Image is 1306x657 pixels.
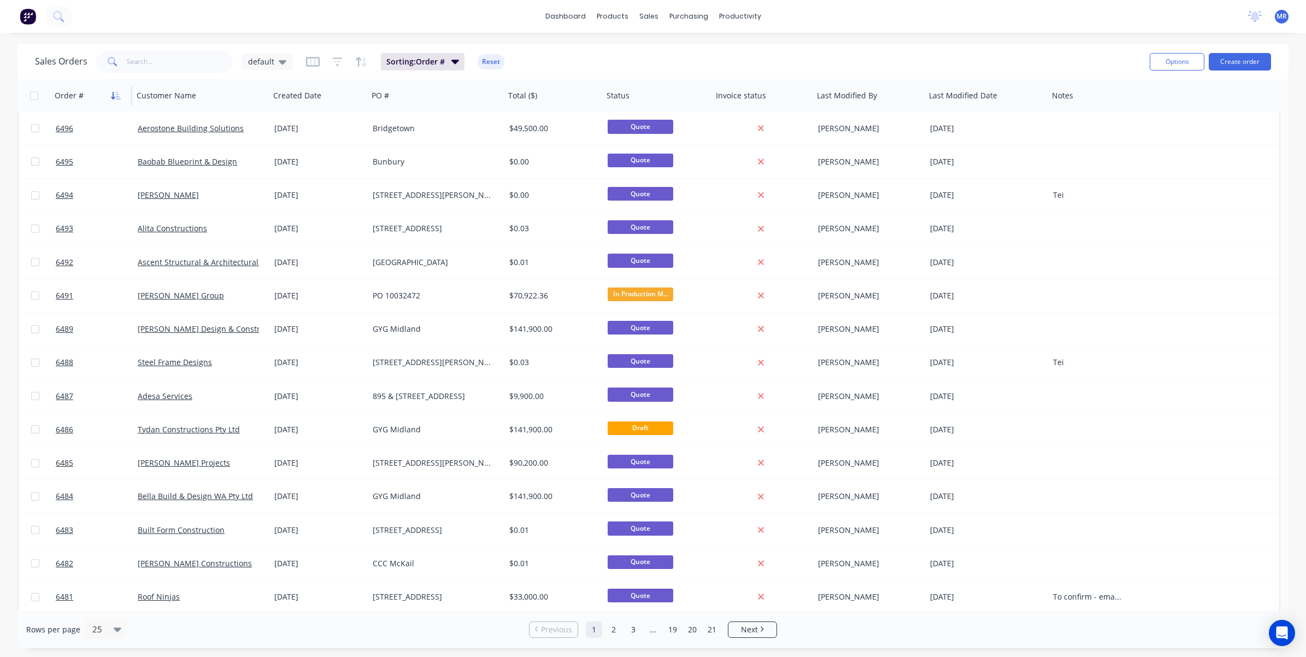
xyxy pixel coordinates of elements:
[714,8,767,25] div: productivity
[509,223,595,234] div: $0.03
[373,591,494,602] div: [STREET_ADDRESS]
[608,589,673,602] span: Quote
[56,447,138,479] a: 6485
[930,457,1044,468] div: [DATE]
[138,123,244,133] a: Aerostone Building Solutions
[929,90,997,101] div: Last Modified Date
[386,56,445,67] span: Sorting: Order #
[818,424,916,435] div: [PERSON_NAME]
[818,123,916,134] div: [PERSON_NAME]
[684,621,701,638] a: Page 20
[373,391,494,402] div: 895 & [STREET_ADDRESS]
[1053,591,1122,602] div: To confirm - email says engineering only TBC
[248,56,274,67] span: default
[56,424,73,435] span: 6486
[608,521,673,535] span: Quote
[56,357,73,368] span: 6488
[138,257,279,267] a: Ascent Structural & Architectural Steel
[56,179,138,212] a: 6494
[608,154,673,167] span: Quote
[373,357,494,368] div: [STREET_ADDRESS][PERSON_NAME]
[1276,11,1287,21] span: MR
[645,621,661,638] a: Jump forward
[608,488,673,502] span: Quote
[56,514,138,547] a: 6483
[56,591,73,602] span: 6481
[138,290,224,301] a: [PERSON_NAME] Group
[56,145,138,178] a: 6495
[818,223,916,234] div: [PERSON_NAME]
[930,257,1044,268] div: [DATE]
[930,324,1044,335] div: [DATE]
[381,53,464,71] button: Sorting:Order #
[274,591,364,602] div: [DATE]
[56,223,73,234] span: 6493
[818,591,916,602] div: [PERSON_NAME]
[608,388,673,401] span: Quote
[509,457,595,468] div: $90,200.00
[56,246,138,279] a: 6492
[274,558,364,569] div: [DATE]
[56,313,138,345] a: 6489
[818,257,916,268] div: [PERSON_NAME]
[56,525,73,536] span: 6483
[716,90,766,101] div: Invoice status
[56,190,73,201] span: 6494
[373,290,494,301] div: PO 10032472
[664,621,681,638] a: Page 19
[818,324,916,335] div: [PERSON_NAME]
[1053,190,1122,201] div: Tei
[138,424,240,435] a: Tydan Constructions Pty Ltd
[274,391,364,402] div: [DATE]
[608,455,673,468] span: Quote
[818,558,916,569] div: [PERSON_NAME]
[274,223,364,234] div: [DATE]
[818,525,916,536] div: [PERSON_NAME]
[930,558,1044,569] div: [DATE]
[274,457,364,468] div: [DATE]
[930,290,1044,301] div: [DATE]
[373,558,494,569] div: CCC McKail
[373,123,494,134] div: Bridgetown
[930,190,1044,201] div: [DATE]
[1052,90,1073,101] div: Notes
[818,491,916,502] div: [PERSON_NAME]
[373,257,494,268] div: [GEOGRAPHIC_DATA]
[56,123,73,134] span: 6496
[509,591,595,602] div: $33,000.00
[818,190,916,201] div: [PERSON_NAME]
[56,480,138,513] a: 6484
[608,288,673,301] span: In Production M...
[509,491,595,502] div: $141,900.00
[509,290,595,301] div: $70,922.36
[20,8,36,25] img: Factory
[818,156,916,167] div: [PERSON_NAME]
[509,391,595,402] div: $9,900.00
[930,491,1044,502] div: [DATE]
[664,8,714,25] div: purchasing
[56,380,138,413] a: 6487
[509,257,595,268] div: $0.01
[817,90,877,101] div: Last Modified By
[608,555,673,569] span: Quote
[373,156,494,167] div: Bunbury
[372,90,389,101] div: PO #
[56,279,138,312] a: 6491
[56,457,73,468] span: 6485
[608,120,673,133] span: Quote
[1209,53,1271,71] button: Create order
[138,357,212,367] a: Steel Frame Designs
[138,324,283,334] a: [PERSON_NAME] Design & Construction
[478,54,504,69] button: Reset
[35,56,87,67] h1: Sales Orders
[274,324,364,335] div: [DATE]
[138,491,253,501] a: Bella Build & Design WA Pty Ltd
[138,525,225,535] a: Built Form Construction
[625,621,642,638] a: Page 3
[509,324,595,335] div: $141,900.00
[509,123,595,134] div: $49,500.00
[274,290,364,301] div: [DATE]
[540,8,591,25] a: dashboard
[508,90,537,101] div: Total ($)
[586,621,602,638] a: Page 1 is your current page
